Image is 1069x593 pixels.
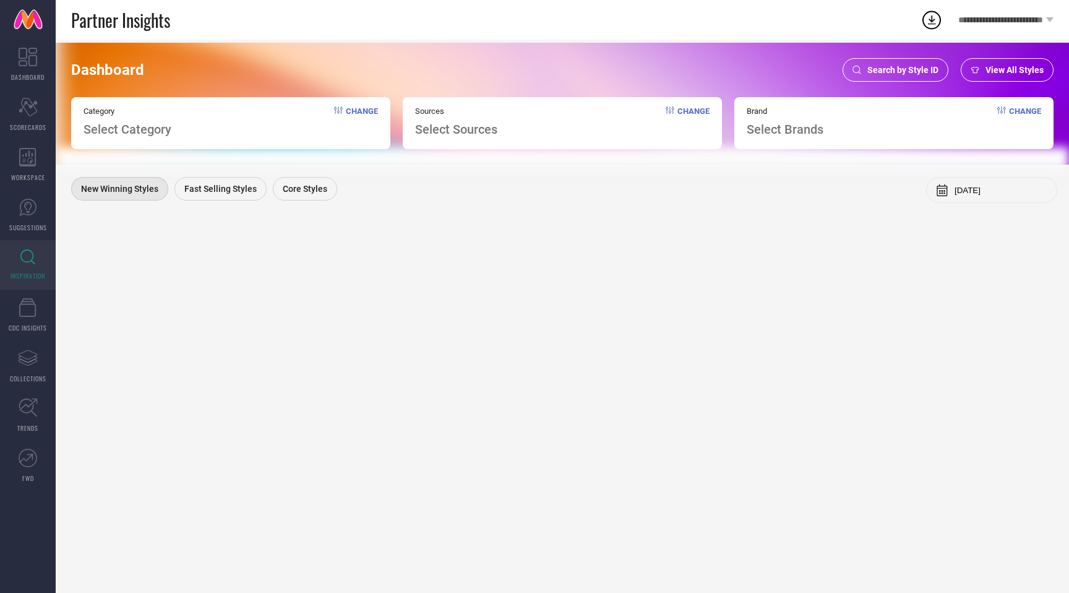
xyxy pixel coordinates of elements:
span: Category [84,106,171,116]
span: CDC INSIGHTS [9,323,47,332]
span: Dashboard [71,61,144,79]
span: WORKSPACE [11,173,45,182]
span: Search by Style ID [867,65,938,75]
span: Change [1009,106,1041,137]
span: Change [677,106,710,137]
span: COLLECTIONS [10,374,46,383]
span: FWD [22,474,34,483]
span: Fast Selling Styles [184,184,257,194]
span: SUGGESTIONS [9,223,47,232]
span: Partner Insights [71,7,170,33]
span: Select Category [84,122,171,137]
span: Brand [747,106,823,116]
span: TRENDS [17,423,38,433]
input: Select month [955,186,1047,195]
span: Core Styles [283,184,327,194]
div: Open download list [921,9,943,31]
span: INSPIRATION [11,271,45,280]
span: Select Sources [415,122,497,137]
span: DASHBOARD [11,72,45,82]
span: SCORECARDS [10,123,46,132]
span: New Winning Styles [81,184,158,194]
span: Select Brands [747,122,823,137]
span: Change [346,106,378,137]
span: Sources [415,106,497,116]
span: View All Styles [985,65,1044,75]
